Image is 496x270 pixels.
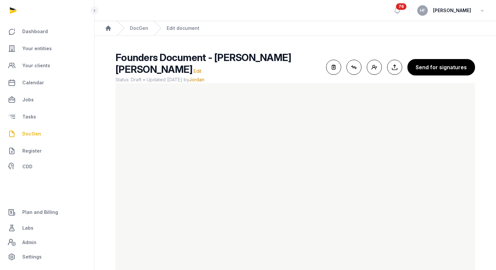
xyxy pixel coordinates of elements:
[5,92,89,108] a: Jobs
[22,62,50,70] span: Your clients
[5,75,89,91] a: Calendar
[5,220,89,236] a: Labs
[5,24,89,39] a: Dashboard
[22,79,44,87] span: Calendar
[5,126,89,142] a: DocGen
[194,68,201,74] span: Edit
[5,41,89,56] a: Your entities
[22,45,52,52] span: Your entities
[115,52,291,75] span: Founders Document - [PERSON_NAME] [PERSON_NAME]
[22,224,33,232] span: Labs
[5,249,89,265] a: Settings
[22,147,42,155] span: Register
[22,28,48,35] span: Dashboard
[167,25,199,31] div: Edit document
[5,143,89,159] a: Register
[433,7,471,14] span: [PERSON_NAME]
[22,208,58,216] span: Plan and Billing
[115,76,321,83] span: Status: Draft • Updated [DATE] by
[417,5,428,16] button: HF
[5,160,89,173] a: CDD
[5,109,89,125] a: Tasks
[94,21,496,36] nav: Breadcrumb
[22,96,34,104] span: Jobs
[22,130,41,138] span: DocGen
[5,236,89,249] a: Admin
[407,59,475,75] button: Send for signatures
[5,204,89,220] a: Plan and Billing
[396,3,406,10] span: 76
[22,253,42,261] span: Settings
[22,163,32,171] span: CDD
[22,113,36,121] span: Tasks
[22,239,36,246] span: Admin
[420,9,425,12] span: HF
[130,25,148,31] a: DocGen
[189,77,204,82] span: Jordan
[5,58,89,73] a: Your clients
